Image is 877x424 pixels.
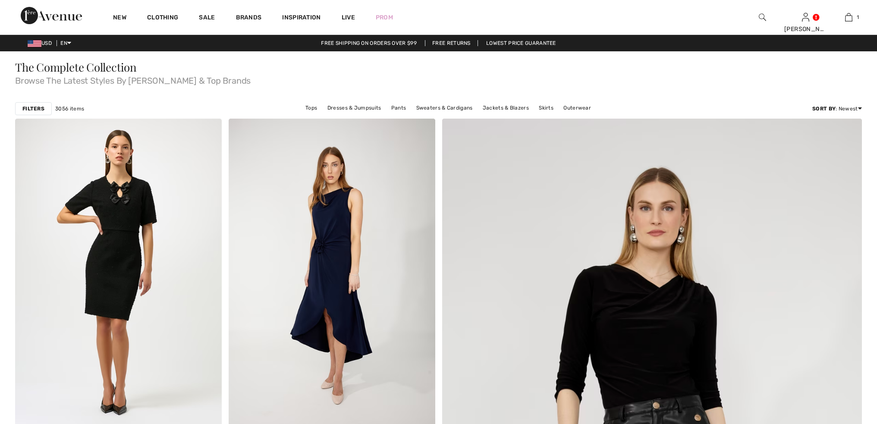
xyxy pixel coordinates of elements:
[323,102,386,113] a: Dresses & Jumpsuits
[301,102,321,113] a: Tops
[802,12,809,22] img: My Info
[479,40,563,46] a: Lowest Price Guarantee
[55,105,84,113] span: 3056 items
[22,105,44,113] strong: Filters
[15,60,137,75] span: The Complete Collection
[236,14,262,23] a: Brands
[314,40,424,46] a: Free shipping on orders over $99
[60,40,71,46] span: EN
[802,13,809,21] a: Sign In
[827,12,870,22] a: 1
[376,13,393,22] a: Prom
[845,12,852,22] img: My Bag
[282,14,321,23] span: Inspiration
[28,40,41,47] img: US Dollar
[342,13,355,22] a: Live
[412,102,477,113] a: Sweaters & Cardigans
[199,14,215,23] a: Sale
[147,14,178,23] a: Clothing
[784,25,827,34] div: [PERSON_NAME]
[113,14,126,23] a: New
[857,13,859,21] span: 1
[759,12,766,22] img: search the website
[812,105,862,113] div: : Newest
[812,106,836,112] strong: Sort By
[534,102,558,113] a: Skirts
[478,102,533,113] a: Jackets & Blazers
[15,73,862,85] span: Browse The Latest Styles By [PERSON_NAME] & Top Brands
[387,102,411,113] a: Pants
[425,40,478,46] a: Free Returns
[21,7,82,24] img: 1ère Avenue
[28,40,55,46] span: USD
[559,102,595,113] a: Outerwear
